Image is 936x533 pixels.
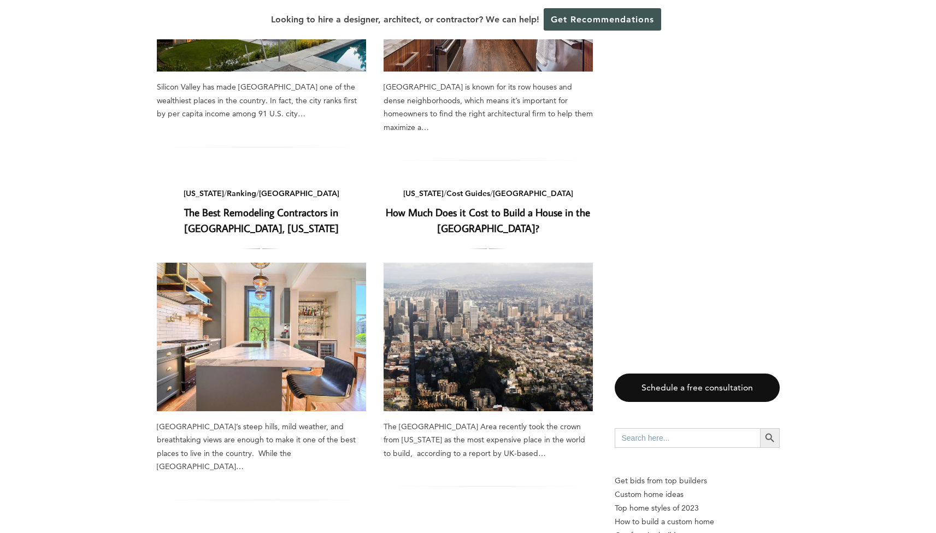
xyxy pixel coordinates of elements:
a: [US_STATE] [184,188,224,198]
div: [GEOGRAPHIC_DATA]’s steep hills, mild weather, and breathtaking views are enough to make it one o... [157,420,366,473]
a: Get Recommendations [544,8,661,31]
iframe: Drift Widget Chat Controller [881,478,923,520]
div: Silicon Valley has made [GEOGRAPHIC_DATA] one of the wealthiest places in the country. In fact, t... [157,80,366,121]
a: Ranking [227,188,256,198]
svg: Search [764,432,776,444]
p: Get bids from top builders [615,474,780,488]
a: Custom home ideas [615,488,780,501]
a: Schedule a free consultation [615,374,780,402]
div: / / [157,187,366,200]
a: How to build a custom home [615,515,780,529]
a: How Much Does it Cost to Build a House in the [GEOGRAPHIC_DATA]? [386,205,590,235]
div: [GEOGRAPHIC_DATA] is known for its row houses and dense neighborhoods, which means it’s important... [384,80,593,134]
a: Top home styles of 2023 [615,501,780,515]
a: [GEOGRAPHIC_DATA] [259,188,339,198]
a: The Best Remodeling Contractors in [GEOGRAPHIC_DATA], [US_STATE] [157,263,366,411]
input: Search here... [615,428,760,448]
a: How Much Does it Cost to Build a House in the [GEOGRAPHIC_DATA]? [384,263,593,411]
a: [US_STATE] [403,188,444,198]
a: [GEOGRAPHIC_DATA] [493,188,573,198]
a: Cost Guides [446,188,490,198]
a: The Best Remodeling Contractors in [GEOGRAPHIC_DATA], [US_STATE] [184,205,339,235]
div: The [GEOGRAPHIC_DATA] Area recently took the crown from [US_STATE] as the most expensive place in... [384,420,593,460]
div: / / [384,187,593,200]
